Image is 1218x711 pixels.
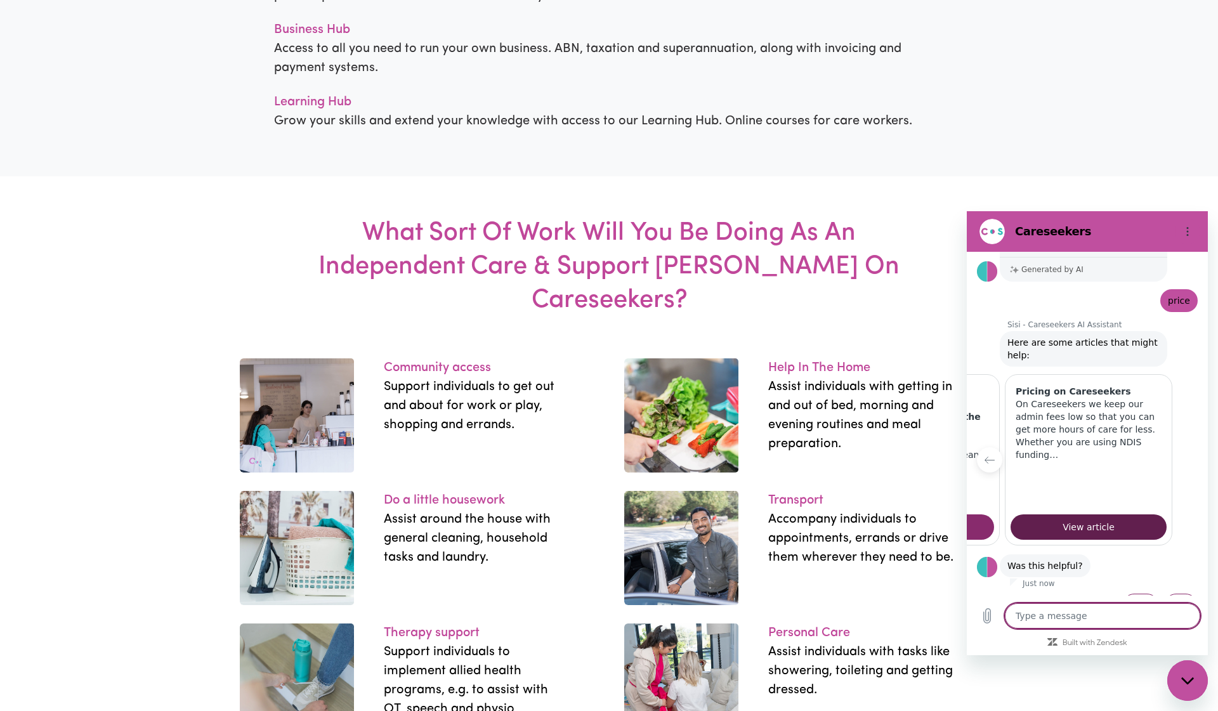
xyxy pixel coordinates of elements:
[768,491,955,510] p: Transport
[624,491,738,605] img: work-22.b58e9bca.jpg
[240,491,354,605] img: work-12.ad5d85e4.jpg
[384,377,570,434] p: Support individuals to get out and about for work or play, shopping and errands.
[295,176,923,358] h3: What Sort Of Work Will You Be Doing As An Independent Care & Support [PERSON_NAME] On Careseekers?
[274,20,944,39] p: Business Hub
[274,112,944,131] p: Grow your skills and extend your knowledge with access to our Learning Hub. Online courses for ca...
[384,510,570,567] p: Assist around the house with general cleaning, household tasks and laundry.
[384,491,570,510] p: Do a little housework
[768,623,955,643] p: Personal Care
[967,211,1208,655] iframe: Messaging window
[240,358,354,473] img: work-11.e9fa299d.jpg
[768,643,955,700] p: Assist individuals with tasks like showering, toileting and getting dressed.
[274,39,944,77] p: Access to all you need to run your own business. ABN, taxation and superannuation, along with inv...
[768,510,955,567] p: Accompany individuals to appointments, errands or drive them wherever they need to be.
[768,377,955,453] p: Assist individuals with getting in and out of bed, morning and evening routines and meal preparat...
[274,93,944,112] p: Learning Hub
[768,358,955,377] p: Help In The Home
[624,358,738,473] img: work-21.3fa7cca1.jpg
[384,623,570,643] p: Therapy support
[384,358,570,377] p: Community access
[1167,660,1208,701] iframe: Button to launch messaging window, conversation in progress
